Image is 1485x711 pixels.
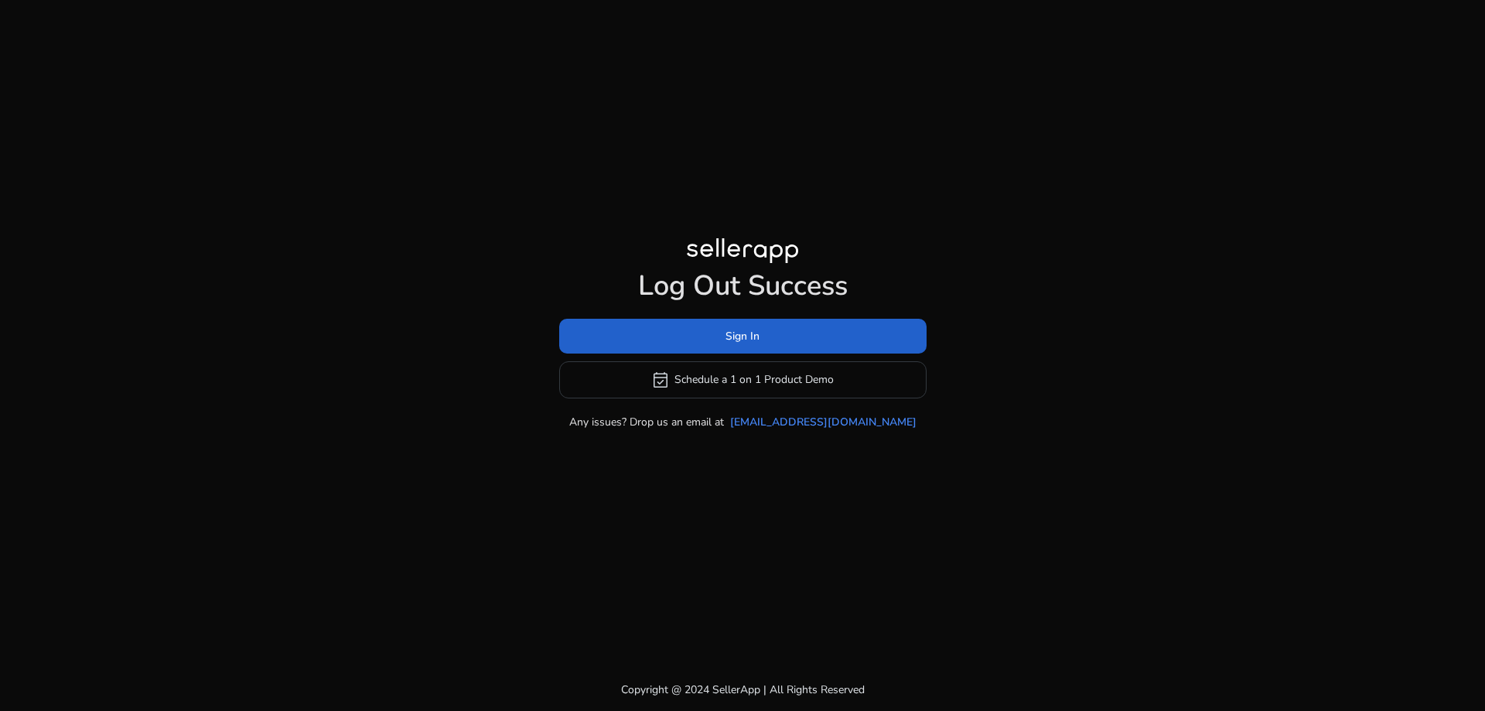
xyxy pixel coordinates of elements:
[725,328,760,344] span: Sign In
[730,414,917,430] a: [EMAIL_ADDRESS][DOMAIN_NAME]
[569,414,724,430] p: Any issues? Drop us an email at
[559,361,927,398] button: event_availableSchedule a 1 on 1 Product Demo
[559,319,927,354] button: Sign In
[559,269,927,303] h1: Log Out Success
[651,371,670,389] span: event_available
